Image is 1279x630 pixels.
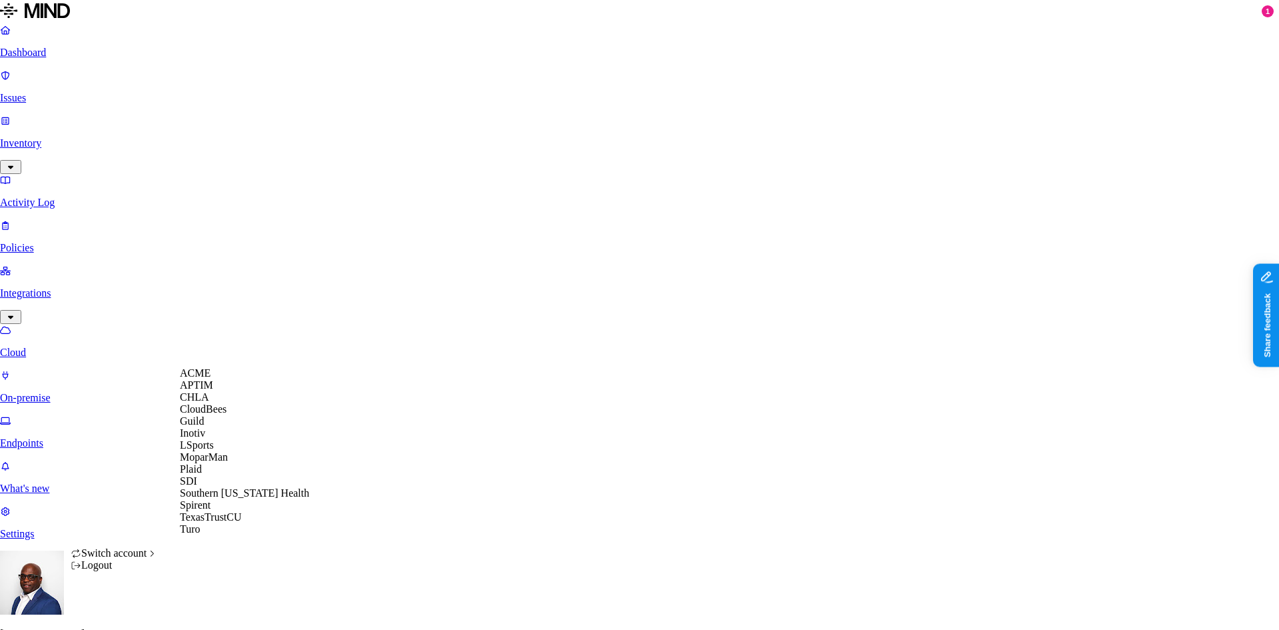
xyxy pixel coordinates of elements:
span: Spirent [180,499,211,511]
span: Plaid [180,463,202,475]
span: Inotiv [180,427,205,439]
span: APTIM [180,379,213,391]
span: Guild [180,415,204,427]
span: Switch account [81,547,147,559]
span: CHLA [180,391,209,403]
span: MoparMan [180,451,228,463]
span: CloudBees [180,403,226,415]
span: LSports [180,439,214,451]
div: Logout [71,559,157,571]
span: Turo [180,523,201,535]
span: SDI [180,475,197,487]
span: TexasTrustCU [180,511,242,523]
span: Southern [US_STATE] Health [180,487,309,499]
span: ACME [180,367,211,379]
